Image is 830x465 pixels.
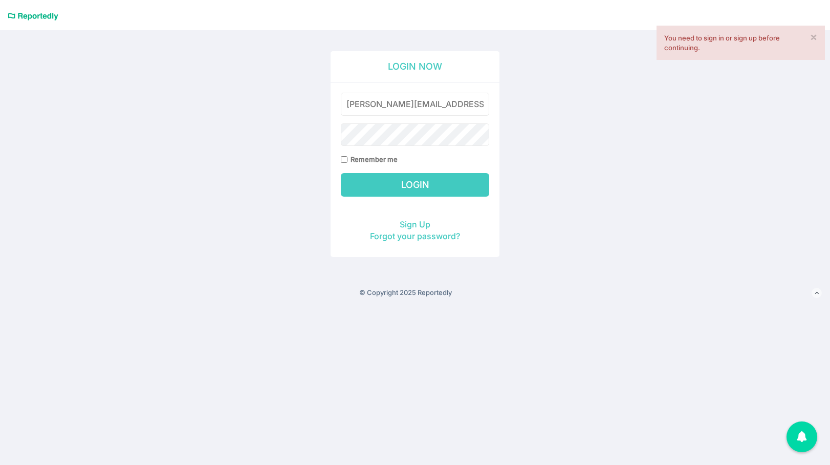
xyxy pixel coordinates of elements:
[8,8,59,25] a: Reportedly
[370,231,460,241] a: Forgot your password?
[331,51,499,82] h2: Login Now
[664,33,817,52] div: You need to sign in or sign up before continuing.
[351,155,398,164] label: Remember me
[400,219,430,229] a: Sign Up
[810,31,817,42] a: ×
[341,173,489,197] input: Login
[341,93,489,116] input: Email Address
